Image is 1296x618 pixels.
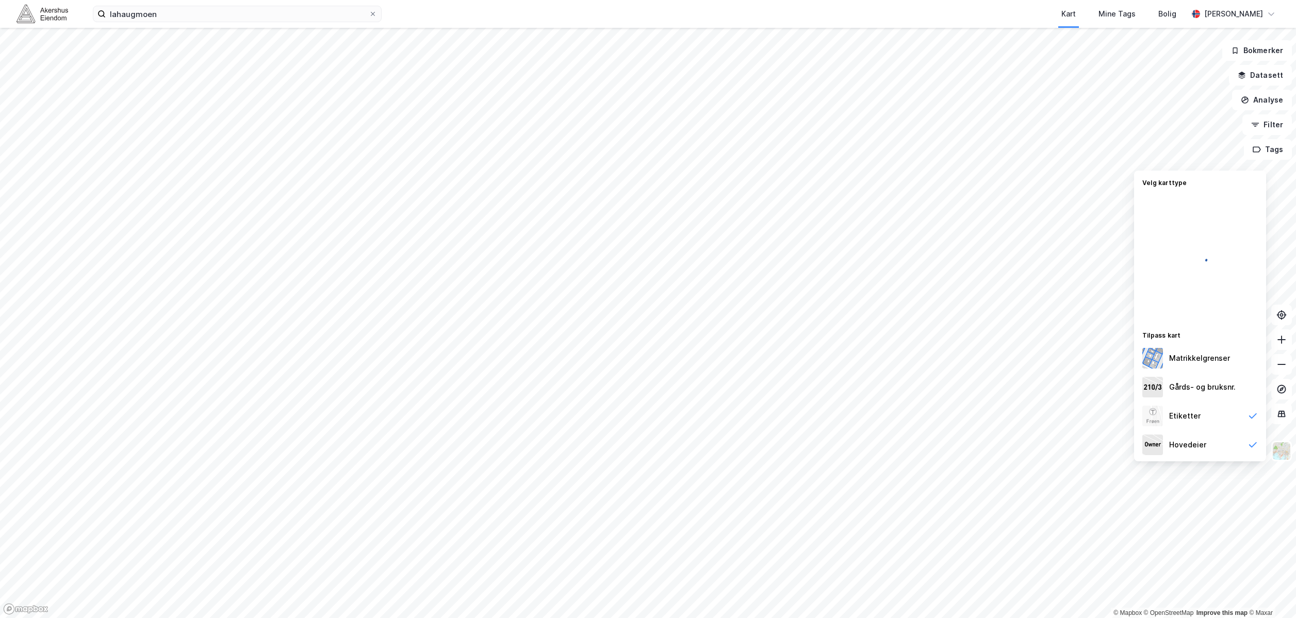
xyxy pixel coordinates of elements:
input: Søk på adresse, matrikkel, gårdeiere, leietakere eller personer [106,6,369,22]
img: majorOwner.b5e170eddb5c04bfeeff.jpeg [1142,435,1163,455]
img: cadastreBorders.cfe08de4b5ddd52a10de.jpeg [1142,348,1163,369]
div: Tilpass kart [1134,325,1266,344]
iframe: Chat Widget [1244,569,1296,618]
img: akershus-eiendom-logo.9091f326c980b4bce74ccdd9f866810c.svg [17,5,68,23]
div: Etiketter [1169,410,1201,422]
img: spinner.a6d8c91a73a9ac5275cf975e30b51cfb.svg [1192,191,1208,325]
div: Hovedeier [1169,439,1206,451]
div: Kontrollprogram for chat [1244,569,1296,618]
img: Z [1142,406,1163,426]
div: Gårds- og bruksnr. [1169,381,1236,393]
div: Mine Tags [1098,8,1136,20]
div: Velg karttype [1134,173,1266,191]
div: [PERSON_NAME] [1204,8,1263,20]
div: Kart [1061,8,1076,20]
div: Matrikkelgrenser [1169,352,1230,364]
img: cadastreKeys.547ab17ec502f5a4ef2b.jpeg [1142,377,1163,397]
div: Bolig [1158,8,1176,20]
